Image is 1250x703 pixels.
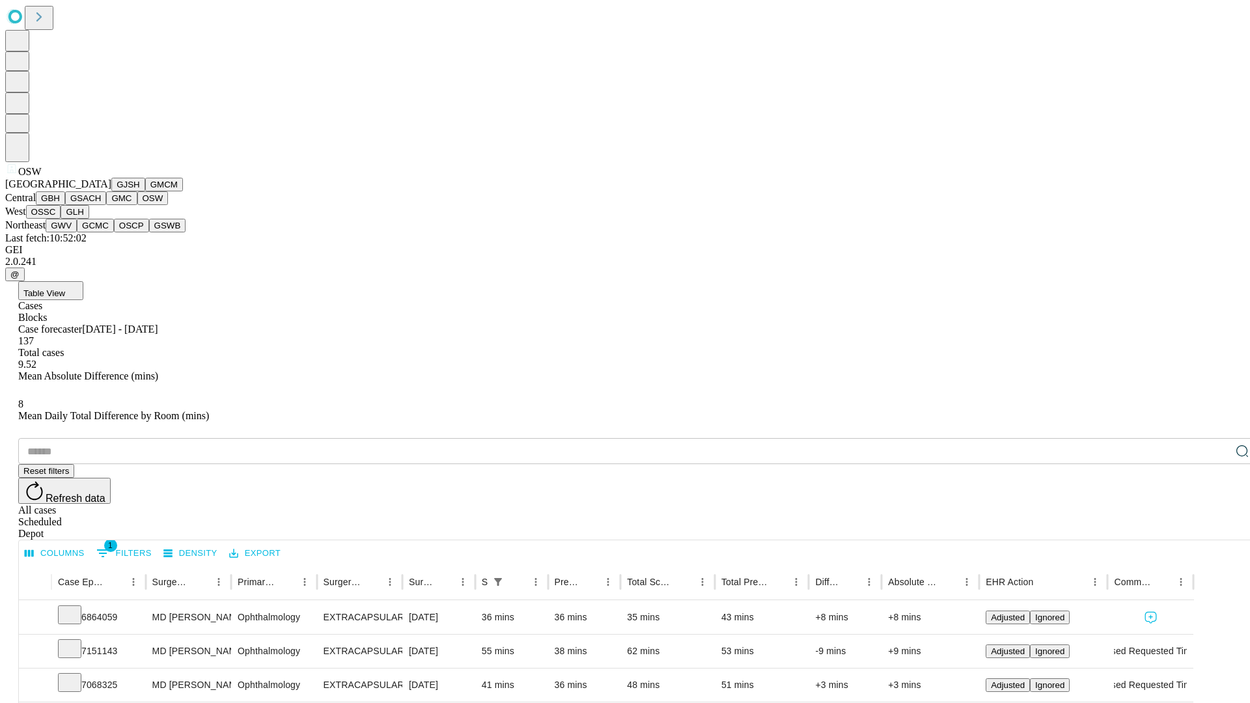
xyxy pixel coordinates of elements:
[65,191,106,205] button: GSACH
[508,573,527,591] button: Sort
[693,573,712,591] button: Menu
[104,539,117,552] span: 1
[986,644,1030,658] button: Adjusted
[1035,646,1064,656] span: Ignored
[991,613,1025,622] span: Adjusted
[23,466,69,476] span: Reset filters
[5,244,1245,256] div: GEI
[555,669,615,702] div: 36 mins
[555,635,615,668] div: 38 mins
[381,573,399,591] button: Menu
[627,601,708,634] div: 35 mins
[1104,635,1196,668] span: Used Requested Time
[93,543,155,564] button: Show filters
[627,635,708,668] div: 62 mins
[210,573,228,591] button: Menu
[106,191,137,205] button: GMC
[815,577,840,587] div: Difference
[888,669,973,702] div: +3 mins
[18,281,83,300] button: Table View
[58,635,139,668] div: 7151143
[18,370,158,381] span: Mean Absolute Difference (mins)
[489,573,507,591] button: Show filters
[1154,573,1172,591] button: Sort
[36,191,65,205] button: GBH
[149,219,186,232] button: GSWB
[482,577,488,587] div: Scheduled In Room Duration
[5,206,26,217] span: West
[991,680,1025,690] span: Adjusted
[18,464,74,478] button: Reset filters
[815,669,875,702] div: +3 mins
[1172,573,1190,591] button: Menu
[152,669,225,702] div: MD [PERSON_NAME]
[454,573,472,591] button: Menu
[482,601,542,634] div: 36 mins
[555,577,580,587] div: Predicted In Room Duration
[324,669,396,702] div: EXTRACAPSULAR CATARACT REMOVAL WITH [MEDICAL_DATA]
[599,573,617,591] button: Menu
[555,601,615,634] div: 36 mins
[436,573,454,591] button: Sort
[238,601,310,634] div: Ophthalmology
[191,573,210,591] button: Sort
[18,359,36,370] span: 9.52
[18,347,64,358] span: Total cases
[888,635,973,668] div: +9 mins
[238,635,310,668] div: Ophthalmology
[409,635,469,668] div: [DATE]
[124,573,143,591] button: Menu
[58,577,105,587] div: Case Epic Id
[1035,613,1064,622] span: Ignored
[482,669,542,702] div: 41 mins
[58,601,139,634] div: 6864059
[18,166,42,177] span: OSW
[581,573,599,591] button: Sort
[1030,644,1070,658] button: Ignored
[787,573,805,591] button: Menu
[939,573,958,591] button: Sort
[160,544,221,564] button: Density
[1035,680,1064,690] span: Ignored
[489,573,507,591] div: 1 active filter
[77,219,114,232] button: GCMC
[58,669,139,702] div: 7068325
[769,573,787,591] button: Sort
[226,544,284,564] button: Export
[986,611,1030,624] button: Adjusted
[721,577,768,587] div: Total Predicted Duration
[860,573,878,591] button: Menu
[137,191,169,205] button: OSW
[1086,573,1104,591] button: Menu
[26,205,61,219] button: OSSC
[991,646,1025,656] span: Adjusted
[5,232,87,243] span: Last fetch: 10:52:02
[238,669,310,702] div: Ophthalmology
[25,674,45,697] button: Expand
[5,178,111,189] span: [GEOGRAPHIC_DATA]
[409,577,434,587] div: Surgery Date
[18,410,209,421] span: Mean Daily Total Difference by Room (mins)
[5,192,36,203] span: Central
[25,607,45,629] button: Expand
[1114,577,1152,587] div: Comments
[842,573,860,591] button: Sort
[46,493,105,504] span: Refresh data
[18,324,82,335] span: Case forecaster
[18,335,34,346] span: 137
[986,678,1030,692] button: Adjusted
[324,577,361,587] div: Surgery Name
[888,577,938,587] div: Absolute Difference
[409,601,469,634] div: [DATE]
[1035,573,1053,591] button: Sort
[114,219,149,232] button: OSCP
[18,398,23,409] span: 8
[25,641,45,663] button: Expand
[721,601,803,634] div: 43 mins
[5,256,1245,268] div: 2.0.241
[152,635,225,668] div: MD [PERSON_NAME]
[152,601,225,634] div: MD [PERSON_NAME]
[1114,669,1186,702] div: Used Requested Time
[145,178,183,191] button: GMCM
[296,573,314,591] button: Menu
